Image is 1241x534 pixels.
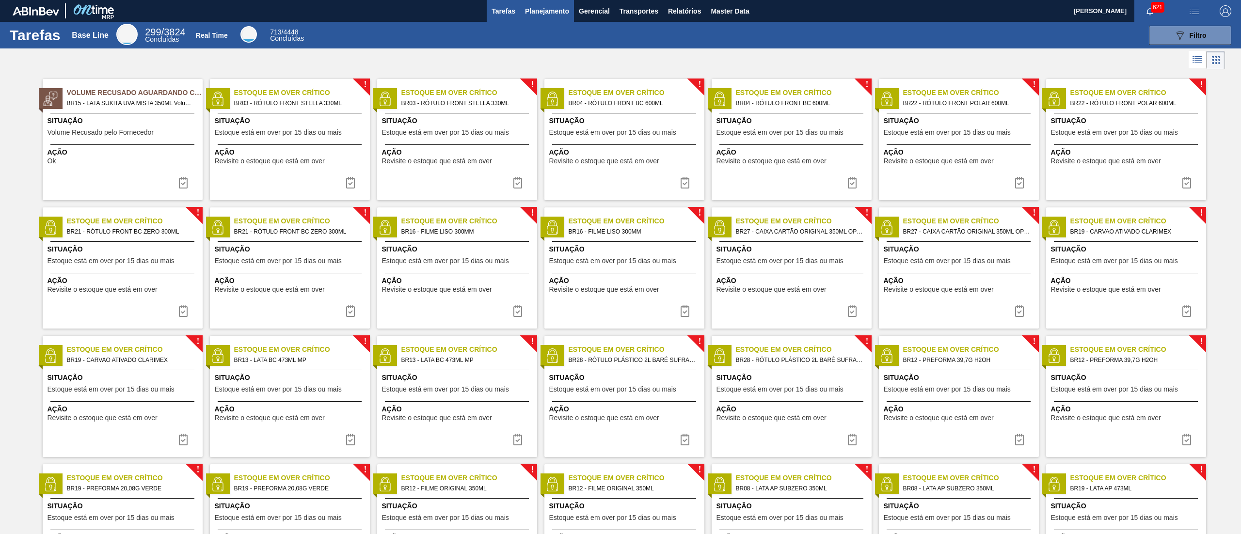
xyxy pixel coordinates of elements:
[512,305,524,317] img: icon-task complete
[841,173,864,192] button: icon-task complete
[382,414,492,422] span: Revisite o estoque que está em over
[841,301,864,321] div: Completar tarefa: 30342139
[48,404,200,414] span: Ação
[172,173,195,192] button: icon-task-complete
[549,386,676,393] span: Estoque está em over por 15 dias ou mais
[1175,301,1198,321] div: Completar tarefa: 30342140
[234,216,370,226] span: Estoque em Over Crítico
[1200,466,1203,473] span: !
[401,216,537,226] span: Estoque em Over Crítico
[1051,414,1161,422] span: Revisite o estoque que está em over
[716,147,869,157] span: Ação
[569,345,704,355] span: Estoque em Over Crítico
[382,157,492,165] span: Revisite o estoque que está em over
[884,244,1036,254] span: Situação
[215,404,367,414] span: Ação
[531,466,534,473] span: !
[43,348,58,363] img: status
[215,116,367,126] span: Situação
[712,220,727,235] img: status
[364,209,366,217] span: !
[172,173,195,192] div: Completar tarefa: 30344163
[67,355,195,365] span: BR19 - CARVAO ATIVADO CLARIMEX
[512,434,524,445] img: icon-task complete
[215,147,367,157] span: Ação
[506,430,529,449] div: Completar tarefa: 30342141
[48,373,200,383] span: Situação
[884,257,1011,265] span: Estoque está em over por 15 dias ou mais
[210,348,225,363] img: status
[145,27,161,37] span: 299
[270,28,298,36] span: / 4448
[48,257,175,265] span: Estoque está em over por 15 dias ou mais
[48,501,200,511] span: Situação
[1051,373,1204,383] span: Situação
[345,305,356,317] img: icon-task complete
[884,514,1011,521] span: Estoque está em over por 15 dias ou mais
[382,501,535,511] span: Situação
[382,257,509,265] span: Estoque está em over por 15 dias ou mais
[1070,216,1206,226] span: Estoque em Over Crítico
[549,276,702,286] span: Ação
[736,483,864,494] span: BR08 - LATA AP SUBZERO 350ML
[698,209,701,217] span: !
[903,345,1039,355] span: Estoque em Over Crítico
[339,173,362,192] button: icon-task complete
[884,414,994,422] span: Revisite o estoque que está em over
[884,147,1036,157] span: Ação
[1200,209,1203,217] span: !
[177,305,189,317] img: icon-task complete
[378,477,392,491] img: status
[210,220,225,235] img: status
[846,177,858,188] img: icon-task complete
[673,430,697,449] div: Completar tarefa: 30342142
[545,92,559,106] img: status
[382,147,535,157] span: Ação
[531,81,534,88] span: !
[1175,173,1198,192] div: Completar tarefa: 30342136
[116,24,138,45] div: Base Line
[716,286,827,293] span: Revisite o estoque que está em over
[506,173,529,192] div: Completar tarefa: 30342134
[884,501,1036,511] span: Situação
[240,26,257,43] div: Real Time
[67,226,195,237] span: BR21 - RÓTULO FRONT BC ZERO 300ML
[1051,276,1204,286] span: Ação
[145,27,185,37] span: / 3824
[884,386,1011,393] span: Estoque está em over por 15 dias ou mais
[1047,477,1061,491] img: status
[382,276,535,286] span: Ação
[48,414,158,422] span: Revisite o estoque que está em over
[841,430,864,449] div: Completar tarefa: 30342142
[569,216,704,226] span: Estoque em Over Crítico
[378,348,392,363] img: status
[270,29,304,42] div: Real Time
[401,345,537,355] span: Estoque em Over Crítico
[1175,430,1198,449] button: icon-task complete
[545,477,559,491] img: status
[903,355,1031,365] span: BR12 - PREFORMA 39,7G H2OH
[1175,301,1198,321] button: icon-task complete
[13,7,59,16] img: TNhmsLtSVTkK8tSr43FrP2fwEKptu5GPRR3wAAAABJRU5ErkJggg==
[172,430,195,449] div: Completar tarefa: 30342140
[215,514,342,521] span: Estoque está em over por 15 dias ou mais
[673,301,697,321] div: Completar tarefa: 30342138
[1051,501,1204,511] span: Situação
[196,31,228,39] div: Real Time
[215,373,367,383] span: Situação
[569,483,697,494] span: BR12 - FILME ORIGINAL 350ML
[673,430,697,449] button: icon-task complete
[903,226,1031,237] span: BR27 - CAIXA CARTÃO ORIGINAL 350ML OPEN CORNER
[401,98,529,109] span: BR03 - RÓTULO FRONT STELLA 330ML
[698,338,701,345] span: !
[865,338,868,345] span: !
[1181,305,1193,317] img: icon-task complete
[569,88,704,98] span: Estoque em Over Crítico
[401,483,529,494] span: BR12 - FILME ORIGINAL 350ML
[1149,26,1231,45] button: Filtro
[1070,473,1206,483] span: Estoque em Over Crítico
[43,92,58,106] img: status
[549,286,659,293] span: Revisite o estoque que está em over
[903,88,1039,98] span: Estoque em Over Crítico
[1189,51,1207,69] div: Visão em Lista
